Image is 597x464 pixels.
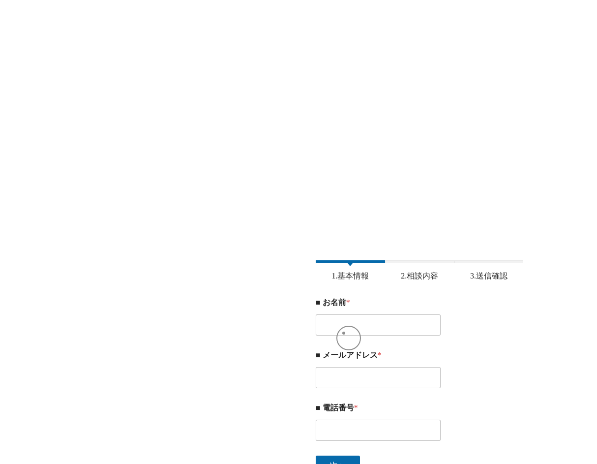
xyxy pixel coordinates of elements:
span: 2.相談内容 [393,271,446,280]
label: ■ メールアドレス [316,350,524,360]
span: 1.基本情報 [324,271,376,280]
span: 3 [454,260,524,263]
span: 2 [385,260,454,263]
span: 3.送信確認 [463,271,515,280]
span: 1 [316,260,385,263]
label: ■ お名前 [316,298,524,307]
label: ■ 電話番号 [316,403,524,412]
